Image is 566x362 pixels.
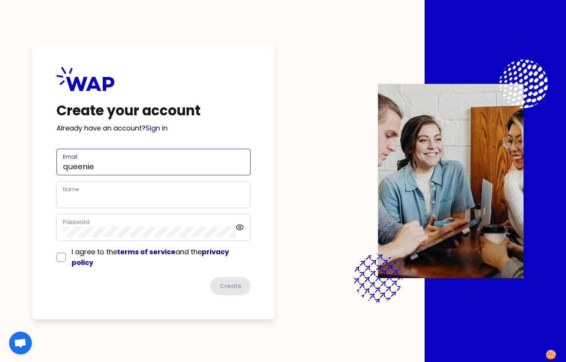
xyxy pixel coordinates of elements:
[378,84,524,278] img: Description
[9,332,32,354] div: Open chat
[56,123,251,134] p: Already have an account?
[63,153,77,161] label: Email
[56,103,251,118] h1: Create your account
[146,123,168,133] a: Sign in
[117,247,176,257] a: terms of service
[63,218,89,226] label: Password
[72,247,229,267] span: I agree to the and the
[63,186,79,193] label: Name
[210,277,251,295] button: Create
